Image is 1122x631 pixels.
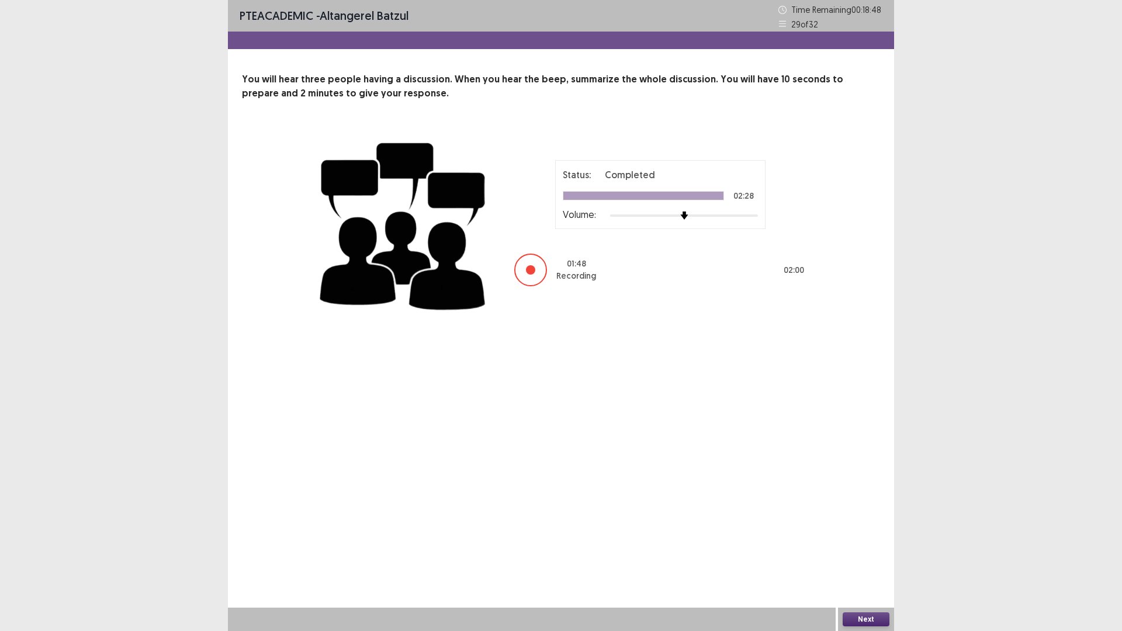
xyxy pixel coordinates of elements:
button: Next [843,612,889,626]
p: Recording [556,270,596,282]
span: PTE academic [240,8,313,23]
img: arrow-thumb [680,212,688,220]
p: 02:28 [733,192,754,200]
p: - Altangerel Batzul [240,7,408,25]
p: You will hear three people having a discussion. When you hear the beep, summarize the whole discu... [242,72,880,100]
p: Completed [605,168,655,182]
p: Volume: [563,207,596,221]
p: 29 of 32 [791,18,818,30]
p: Status: [563,168,591,182]
p: 02 : 00 [784,264,804,276]
p: Time Remaining 00 : 18 : 48 [791,4,882,16]
img: group-discussion [316,129,491,320]
p: 01 : 48 [567,258,586,270]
